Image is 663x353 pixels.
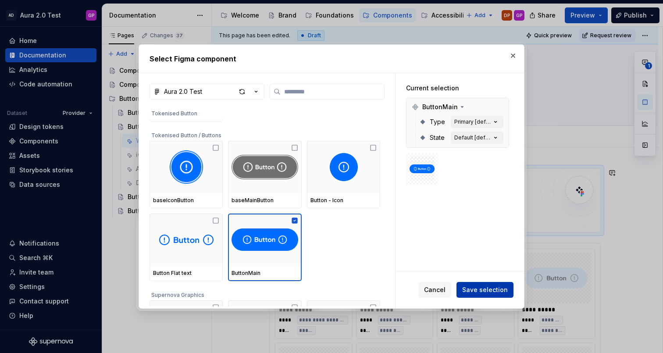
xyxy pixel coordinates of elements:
button: Save selection [456,282,513,298]
div: Aura 2.0 Test [164,87,202,96]
span: Save selection [462,285,508,294]
button: Primary [default] [451,116,503,128]
div: Tokenised Button [150,105,380,119]
button: Default [default] [451,132,503,144]
span: ButtonMain [422,103,458,111]
button: Cancel [418,282,451,298]
div: Supernova Graphics [150,286,380,300]
button: Aura 2.0 Test [150,84,264,100]
h2: Select Figma component [150,53,513,64]
span: State [430,133,445,142]
span: Cancel [424,285,446,294]
div: Button Flat text [153,270,219,277]
span: Type [430,118,445,126]
div: ButtonMain [408,100,507,114]
div: Button - Icon [310,197,377,204]
div: baseMainButton [232,197,298,204]
div: Current selection [406,84,509,93]
div: Default [default] [454,134,491,141]
div: ButtonMain [232,270,298,277]
div: Primary [default] [454,118,491,125]
div: Tokenised Button / Buttons [150,127,380,141]
div: baseIconButton [153,197,219,204]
